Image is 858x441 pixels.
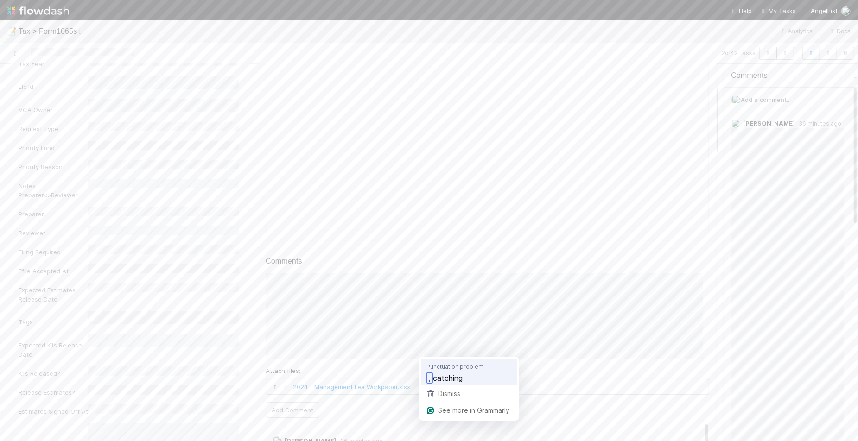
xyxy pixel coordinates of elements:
[19,369,88,378] div: K1s Released?
[19,247,88,257] div: Filing Required
[759,7,796,14] span: My Tasks
[721,48,756,57] span: 2 of 42 tasks
[7,3,69,19] img: logo-inverted-e16ddd16eac7371096b0.svg
[827,26,851,37] a: Docs
[19,143,88,152] div: Priority Fund
[19,27,90,35] span: Tax > Form1065s
[731,119,740,128] img: avatar_45ea4894-10ca-450f-982d-dabe3bd75b0b.png
[19,285,88,304] div: Expected Estimates Release Date
[266,257,709,266] h5: Comments
[743,120,795,127] span: [PERSON_NAME]
[19,59,88,69] div: Tax Year
[779,26,813,37] a: Analytics
[19,388,88,397] div: Release Estimates?
[19,124,88,133] div: Request Type
[266,402,319,418] button: Add Comment
[759,6,796,15] a: My Tasks
[19,162,88,171] div: Priority Reason
[19,266,88,276] div: Efile Accepted At
[19,82,88,91] div: Llc Id
[19,317,88,327] div: Tags
[841,6,851,16] img: avatar_45ea4894-10ca-450f-982d-dabe3bd75b0b.png
[19,181,88,200] div: Notes - Preparer<>Reviewer
[811,7,838,14] span: AngelList
[19,228,88,238] div: Reviewer
[293,383,410,391] a: 2024 - Management Fee Workpaper.xlsx
[7,27,17,35] span: 📝
[731,95,741,104] img: avatar_45ea4894-10ca-450f-982d-dabe3bd75b0b.png
[19,407,88,416] div: Estimates Signed Off At
[19,209,88,219] div: Preparer
[730,6,752,15] div: Help
[795,120,841,127] span: 36 minutes ago
[741,96,791,103] span: Add a comment...
[19,105,88,114] div: VCA Owner
[19,340,88,359] div: Expected K1s Release Date
[266,366,300,375] label: Attach files:
[731,71,768,80] span: Comments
